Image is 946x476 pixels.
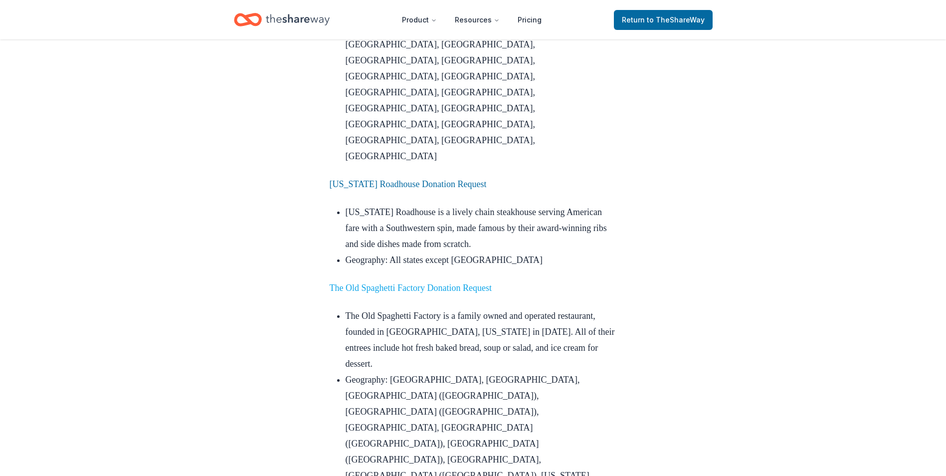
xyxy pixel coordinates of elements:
[346,4,617,164] li: Geography: [GEOGRAPHIC_DATA], [GEOGRAPHIC_DATA], [GEOGRAPHIC_DATA], [GEOGRAPHIC_DATA], [GEOGRAPHI...
[234,8,330,31] a: Home
[330,179,487,189] a: [US_STATE] Roadhouse Donation Request
[346,204,617,252] li: [US_STATE] Roadhouse is a lively chain steakhouse serving American fare with a Southwestern spin,...
[622,14,705,26] span: Return
[394,10,445,30] button: Product
[346,308,617,372] li: The Old Spaghetti Factory is a family owned and operated restaurant, founded in [GEOGRAPHIC_DATA]...
[394,8,550,31] nav: Main
[447,10,508,30] button: Resources
[346,252,617,268] li: Geography: All states except [GEOGRAPHIC_DATA]
[614,10,713,30] a: Returnto TheShareWay
[330,283,492,293] a: The Old Spaghetti Factory Donation Request
[647,15,705,24] span: to TheShareWay
[510,10,550,30] a: Pricing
